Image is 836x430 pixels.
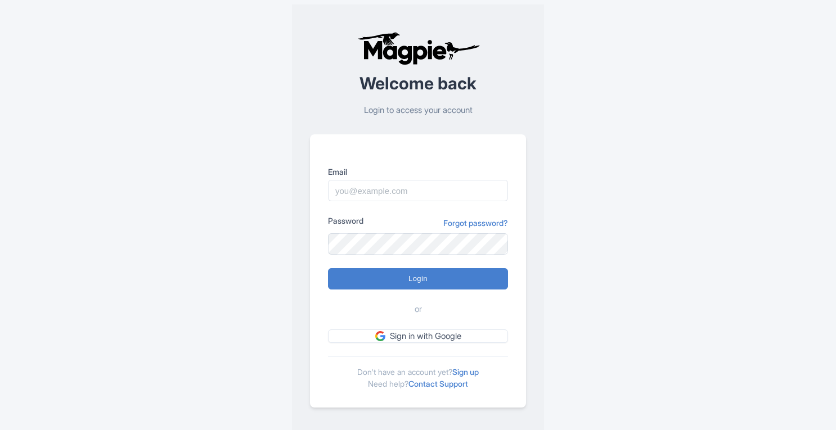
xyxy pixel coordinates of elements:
a: Forgot password? [443,217,508,229]
label: Email [328,166,508,178]
h2: Welcome back [310,74,526,93]
div: Don't have an account yet? Need help? [328,356,508,390]
a: Sign up [452,367,479,377]
img: logo-ab69f6fb50320c5b225c76a69d11143b.png [355,31,482,65]
input: you@example.com [328,180,508,201]
a: Sign in with Google [328,329,508,343]
a: Contact Support [408,379,468,388]
span: or [415,303,422,316]
label: Password [328,215,363,227]
p: Login to access your account [310,104,526,117]
input: Login [328,268,508,289]
img: google.svg [375,331,385,341]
